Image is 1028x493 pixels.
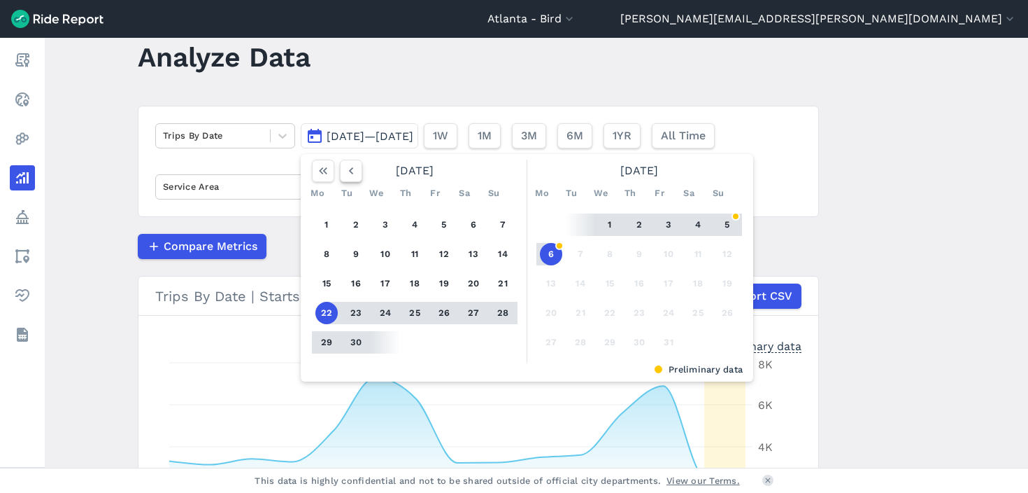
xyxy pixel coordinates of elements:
button: 1YR [604,123,641,148]
button: 22 [599,302,621,324]
div: Sa [678,182,700,204]
span: [DATE]—[DATE] [327,130,413,143]
button: 5 [433,214,455,236]
button: 13 [540,272,562,295]
div: Su [483,182,505,204]
button: 13 [462,243,485,265]
button: 20 [540,302,562,324]
button: 12 [716,243,738,265]
button: 22 [315,302,338,324]
button: 18 [404,272,426,295]
a: Report [10,48,35,73]
button: 17 [657,272,680,295]
button: 8 [315,243,338,265]
a: Datasets [10,322,35,347]
button: 19 [433,272,455,295]
button: 12 [433,243,455,265]
button: 4 [404,214,426,236]
button: 3M [512,123,546,148]
button: 3 [374,214,397,236]
button: 6 [540,243,562,265]
button: 1W [424,123,457,148]
div: Mo [306,182,329,204]
button: 31 [657,331,680,354]
span: 1YR [613,127,631,144]
button: 29 [315,331,338,354]
tspan: 8K [758,358,773,371]
button: 23 [345,302,367,324]
button: Compare Metrics [138,234,266,259]
button: 24 [657,302,680,324]
button: 23 [628,302,650,324]
div: Fr [648,182,671,204]
div: Th [619,182,641,204]
button: 27 [462,302,485,324]
h1: Analyze Data [138,38,310,76]
span: Export CSV [729,288,792,305]
button: 26 [716,302,738,324]
button: 30 [345,331,367,354]
div: Preliminary data [712,338,801,353]
button: 5 [716,214,738,236]
a: Realtime [10,87,35,112]
span: All Time [661,127,706,144]
tspan: 6K [758,398,773,412]
a: Health [10,283,35,308]
button: 28 [569,331,592,354]
div: We [365,182,387,204]
button: 16 [345,272,367,295]
span: 1W [433,127,448,144]
a: View our Terms. [666,474,740,487]
span: 1M [478,127,492,144]
button: 15 [599,272,621,295]
button: 11 [404,243,426,265]
button: 30 [628,331,650,354]
button: [PERSON_NAME][EMAIL_ADDRESS][PERSON_NAME][DOMAIN_NAME] [620,11,1017,27]
button: 6 [462,214,485,236]
img: Ride Report [11,10,103,28]
div: Tu [336,182,358,204]
button: All Time [652,123,715,148]
button: 24 [374,302,397,324]
button: 9 [345,243,367,265]
span: Compare Metrics [164,238,257,255]
div: Tu [560,182,583,204]
div: [DATE] [306,160,523,182]
button: 18 [687,272,709,295]
div: Fr [424,182,446,204]
button: 3 [657,214,680,236]
div: Mo [531,182,553,204]
button: 15 [315,272,338,295]
button: 10 [374,243,397,265]
button: 14 [492,243,514,265]
button: 27 [540,331,562,354]
button: 17 [374,272,397,295]
button: 7 [569,243,592,265]
a: Heatmaps [10,126,35,151]
button: 2 [628,214,650,236]
div: Su [707,182,729,204]
button: 1 [599,214,621,236]
button: 6M [557,123,592,148]
a: Areas [10,244,35,269]
div: [DATE] [531,160,748,182]
button: 28 [492,302,514,324]
button: 14 [569,272,592,295]
button: 25 [404,302,426,324]
button: Atlanta - Bird [487,11,576,27]
button: 26 [433,302,455,324]
button: 9 [628,243,650,265]
span: 6M [566,127,583,144]
div: Th [394,182,417,204]
button: 29 [599,331,621,354]
div: We [590,182,612,204]
button: 1M [469,123,501,148]
div: Sa [453,182,476,204]
button: 16 [628,272,650,295]
button: 8 [599,243,621,265]
button: 21 [492,272,514,295]
button: 25 [687,302,709,324]
button: 7 [492,214,514,236]
a: Policy [10,204,35,230]
button: 19 [716,272,738,295]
